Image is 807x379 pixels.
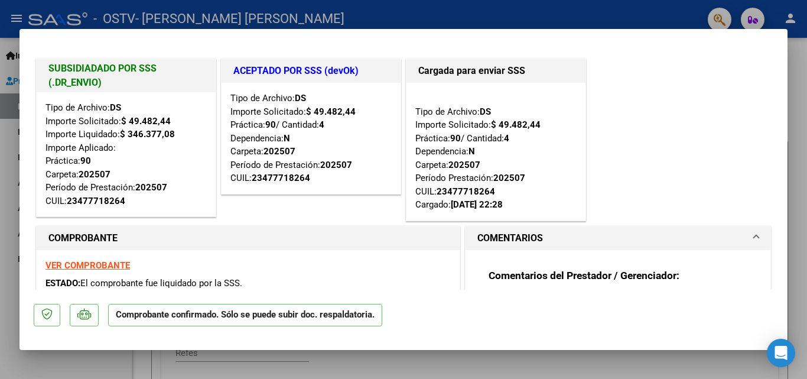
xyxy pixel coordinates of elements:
div: 23477718264 [252,171,310,185]
strong: 202507 [493,173,525,183]
strong: 202507 [135,182,167,193]
div: Tipo de Archivo: Importe Solicitado: Práctica: / Cantidad: Dependencia: Carpeta: Período Prestaci... [415,92,577,212]
strong: DS [110,102,121,113]
strong: 202507 [263,146,295,157]
strong: Comentarios del Prestador / Gerenciador: [489,270,679,281]
h1: Cargada para enviar SSS [418,64,574,78]
strong: 202507 [448,160,480,170]
strong: $ 49.482,44 [121,116,171,127]
div: 23477718264 [67,195,125,208]
strong: 202507 [320,160,352,170]
strong: 202507 [79,169,110,180]
p: Comprobante confirmado. Sólo se puede subir doc. respaldatoria. [108,304,382,327]
div: Tipo de Archivo: Importe Solicitado: Importe Liquidado: Importe Aplicado: Práctica: Carpeta: Perí... [45,101,207,208]
div: Tipo de Archivo: Importe Solicitado: Práctica: / Cantidad: Dependencia: Carpeta: Período de Prest... [230,92,392,185]
strong: N [284,133,290,144]
strong: 4 [504,133,509,144]
strong: DS [480,106,491,117]
strong: $ 346.377,08 [120,129,175,140]
mat-expansion-panel-header: COMENTARIOS [466,226,770,250]
div: Open Intercom Messenger [767,339,795,367]
strong: DS [295,93,306,103]
span: ESTADO: [45,278,80,289]
span: El comprobante fue liquidado por la SSS. [80,278,242,289]
strong: COMPROBANTE [48,232,118,244]
strong: $ 49.482,44 [306,106,356,117]
h1: SUBSIDIADADO POR SSS (.DR_ENVIO) [48,61,204,90]
strong: N [468,146,475,157]
strong: 90 [80,156,91,166]
strong: 90 [450,133,461,144]
div: 23477718264 [437,185,495,199]
strong: $ 49.482,44 [491,119,541,130]
strong: 90 [265,119,276,130]
a: VER COMPROBANTE [45,260,130,271]
h1: ACEPTADO POR SSS (devOk) [233,64,389,78]
strong: 4 [319,119,324,130]
h1: COMENTARIOS [477,231,543,245]
strong: [DATE] 22:28 [451,199,503,210]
